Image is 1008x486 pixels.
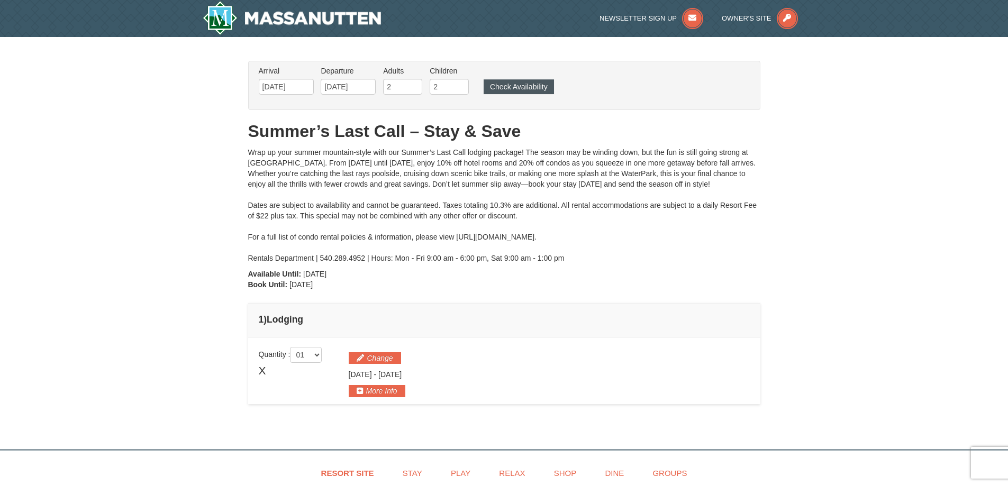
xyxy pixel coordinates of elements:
[378,370,402,379] span: [DATE]
[486,461,538,485] a: Relax
[259,314,750,325] h4: 1 Lodging
[321,66,376,76] label: Departure
[592,461,637,485] a: Dine
[484,79,554,94] button: Check Availability
[389,461,435,485] a: Stay
[349,385,405,397] button: More Info
[248,280,288,289] strong: Book Until:
[289,280,313,289] span: [DATE]
[349,352,401,364] button: Change
[259,66,314,76] label: Arrival
[430,66,469,76] label: Children
[374,370,376,379] span: -
[722,14,798,22] a: Owner's Site
[308,461,387,485] a: Resort Site
[303,270,326,278] span: [DATE]
[259,363,266,379] span: X
[264,314,267,325] span: )
[600,14,677,22] span: Newsletter Sign Up
[259,350,322,359] span: Quantity :
[349,370,372,379] span: [DATE]
[383,66,422,76] label: Adults
[438,461,484,485] a: Play
[541,461,590,485] a: Shop
[639,461,700,485] a: Groups
[203,1,382,35] a: Massanutten Resort
[722,14,771,22] span: Owner's Site
[248,147,760,263] div: Wrap up your summer mountain-style with our Summer’s Last Call lodging package! The season may be...
[248,121,760,142] h1: Summer’s Last Call – Stay & Save
[248,270,302,278] strong: Available Until:
[203,1,382,35] img: Massanutten Resort Logo
[600,14,703,22] a: Newsletter Sign Up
